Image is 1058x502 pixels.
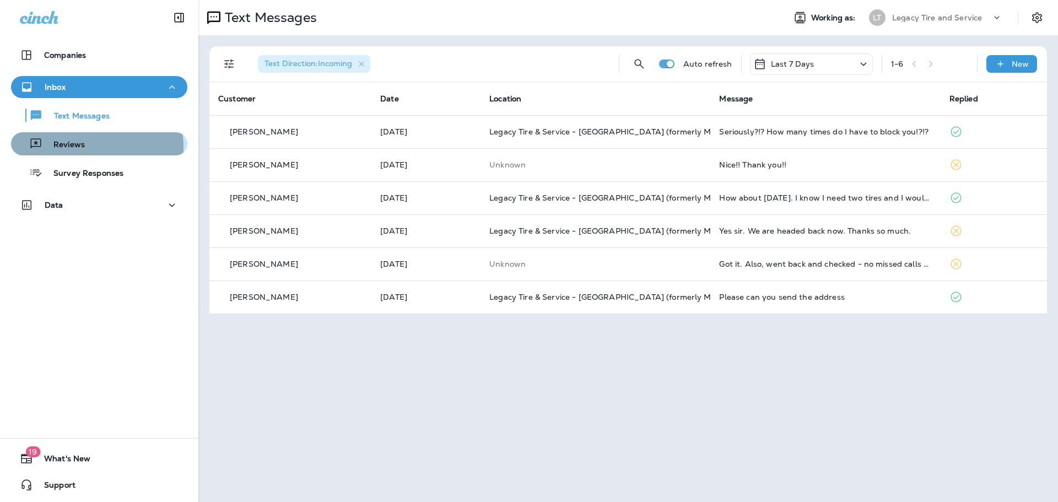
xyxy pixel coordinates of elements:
[380,127,472,136] p: Oct 5, 2025 10:28 AM
[164,7,195,29] button: Collapse Sidebar
[218,94,256,104] span: Customer
[892,13,982,22] p: Legacy Tire and Service
[628,53,650,75] button: Search Messages
[380,94,399,104] span: Date
[11,161,187,184] button: Survey Responses
[230,293,298,301] p: [PERSON_NAME]
[25,446,40,457] span: 19
[489,160,701,169] p: This customer does not have a last location and the phone number they messaged is not assigned to...
[42,140,85,150] p: Reviews
[891,60,903,68] div: 1 - 6
[719,160,931,169] div: Nice!! Thank you!!
[43,111,110,122] p: Text Messages
[230,260,298,268] p: [PERSON_NAME]
[230,160,298,169] p: [PERSON_NAME]
[719,193,931,202] div: How about on Monday. I know I need two tires and I would like a basic checkup of the car in gener...
[489,260,701,268] p: This customer does not have a last location and the phone number they messaged is not assigned to...
[380,293,472,301] p: Sep 29, 2025 08:13 AM
[1012,60,1029,68] p: New
[489,193,800,203] span: Legacy Tire & Service - [GEOGRAPHIC_DATA] (formerly Magic City Tire & Service)
[380,260,472,268] p: Oct 1, 2025 08:39 AM
[489,292,800,302] span: Legacy Tire & Service - [GEOGRAPHIC_DATA] (formerly Magic City Tire & Service)
[1027,8,1047,28] button: Settings
[11,194,187,216] button: Data
[45,201,63,209] p: Data
[42,169,123,179] p: Survey Responses
[44,51,86,60] p: Companies
[33,481,75,494] span: Support
[719,293,931,301] div: Please can you send the address
[264,58,352,68] span: Text Direction : Incoming
[719,260,931,268] div: Got it. Also, went back and checked - no missed calls or voicemails. Not sure what happened, but ...
[11,44,187,66] button: Companies
[230,226,298,235] p: [PERSON_NAME]
[489,94,521,104] span: Location
[719,226,931,235] div: Yes sir. We are headed back now. Thanks so much.
[11,104,187,127] button: Text Messages
[11,447,187,469] button: 19What's New
[380,226,472,235] p: Oct 1, 2025 11:50 AM
[869,9,886,26] div: LT
[683,60,732,68] p: Auto refresh
[230,127,298,136] p: [PERSON_NAME]
[771,60,814,68] p: Last 7 Days
[380,160,472,169] p: Oct 3, 2025 08:56 AM
[489,226,800,236] span: Legacy Tire & Service - [GEOGRAPHIC_DATA] (formerly Magic City Tire & Service)
[33,454,90,467] span: What's New
[719,127,931,136] div: Seriously?!? How many times do I have to block you!?!?
[45,83,66,91] p: Inbox
[380,193,472,202] p: Oct 2, 2025 10:30 AM
[489,127,800,137] span: Legacy Tire & Service - [GEOGRAPHIC_DATA] (formerly Magic City Tire & Service)
[230,193,298,202] p: [PERSON_NAME]
[11,474,187,496] button: Support
[11,132,187,155] button: Reviews
[811,13,858,23] span: Working as:
[949,94,978,104] span: Replied
[218,53,240,75] button: Filters
[220,9,317,26] p: Text Messages
[258,55,370,73] div: Text Direction:Incoming
[11,76,187,98] button: Inbox
[719,94,753,104] span: Message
